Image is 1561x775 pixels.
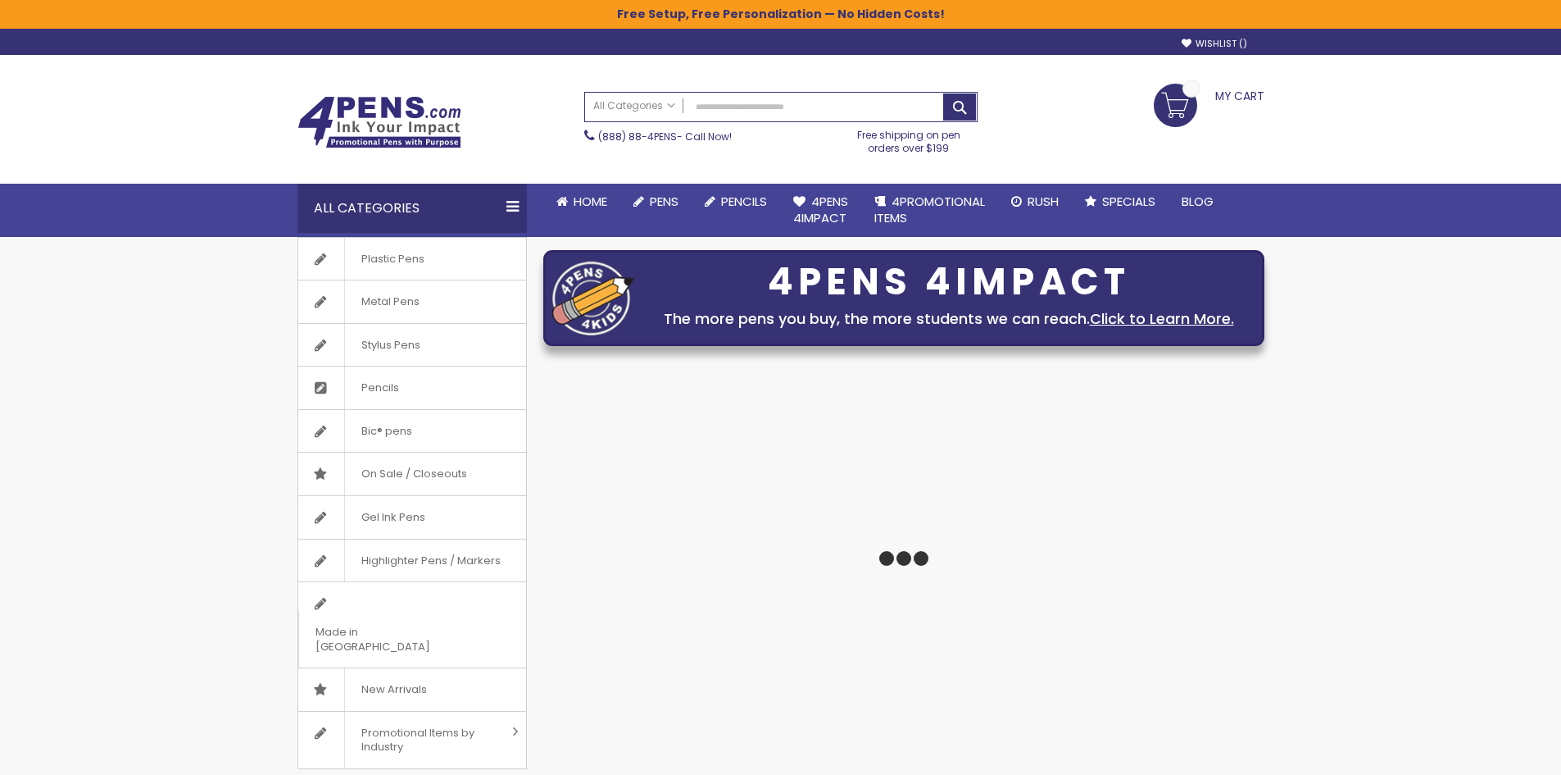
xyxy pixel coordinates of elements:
a: New Arrivals [298,668,526,711]
span: Pencils [721,193,767,210]
a: Blog [1168,184,1227,220]
span: Pens [650,193,678,210]
span: Plastic Pens [344,238,441,280]
a: Bic® pens [298,410,526,453]
span: Highlighter Pens / Markers [344,540,517,582]
span: New Arrivals [344,668,443,711]
a: Pencils [692,184,780,220]
div: Free shipping on pen orders over $199 [840,122,978,155]
a: Made in [GEOGRAPHIC_DATA] [298,582,526,668]
span: Metal Pens [344,280,436,323]
span: Pencils [344,367,415,409]
div: 4PENS 4IMPACT [642,265,1255,299]
a: Click to Learn More. [1090,308,1234,329]
a: Specials [1072,184,1168,220]
a: 4PROMOTIONALITEMS [861,184,998,237]
span: Home [574,193,607,210]
div: All Categories [297,184,527,233]
a: Gel Ink Pens [298,496,526,539]
img: 4Pens Custom Pens and Promotional Products [297,96,461,148]
span: Specials [1102,193,1155,210]
span: Promotional Items by Industry [344,712,506,768]
span: All Categories [593,99,675,112]
a: (888) 88-4PENS [598,130,677,144]
span: On Sale / Closeouts [344,453,483,495]
span: Stylus Pens [344,324,437,367]
span: 4PROMOTIONAL ITEMS [874,193,985,226]
a: Wishlist [1182,38,1247,50]
span: Gel Ink Pens [344,496,442,539]
a: Home [543,184,620,220]
a: Pens [620,184,692,220]
a: On Sale / Closeouts [298,453,526,495]
span: Made in [GEOGRAPHIC_DATA] [298,611,485,668]
span: 4Pens 4impact [793,193,848,226]
a: Stylus Pens [298,324,526,367]
a: Highlighter Pens / Markers [298,540,526,582]
a: Pencils [298,367,526,409]
span: Bic® pens [344,410,429,453]
a: All Categories [585,93,683,120]
a: Promotional Items by Industry [298,712,526,768]
div: The more pens you buy, the more students we can reach. [642,308,1255,331]
a: Plastic Pens [298,238,526,280]
img: four_pen_logo.png [552,261,634,335]
a: Metal Pens [298,280,526,323]
span: Rush [1028,193,1059,210]
a: Rush [998,184,1072,220]
a: 4Pens4impact [780,184,861,237]
span: - Call Now! [598,130,732,144]
span: Blog [1182,193,1214,210]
